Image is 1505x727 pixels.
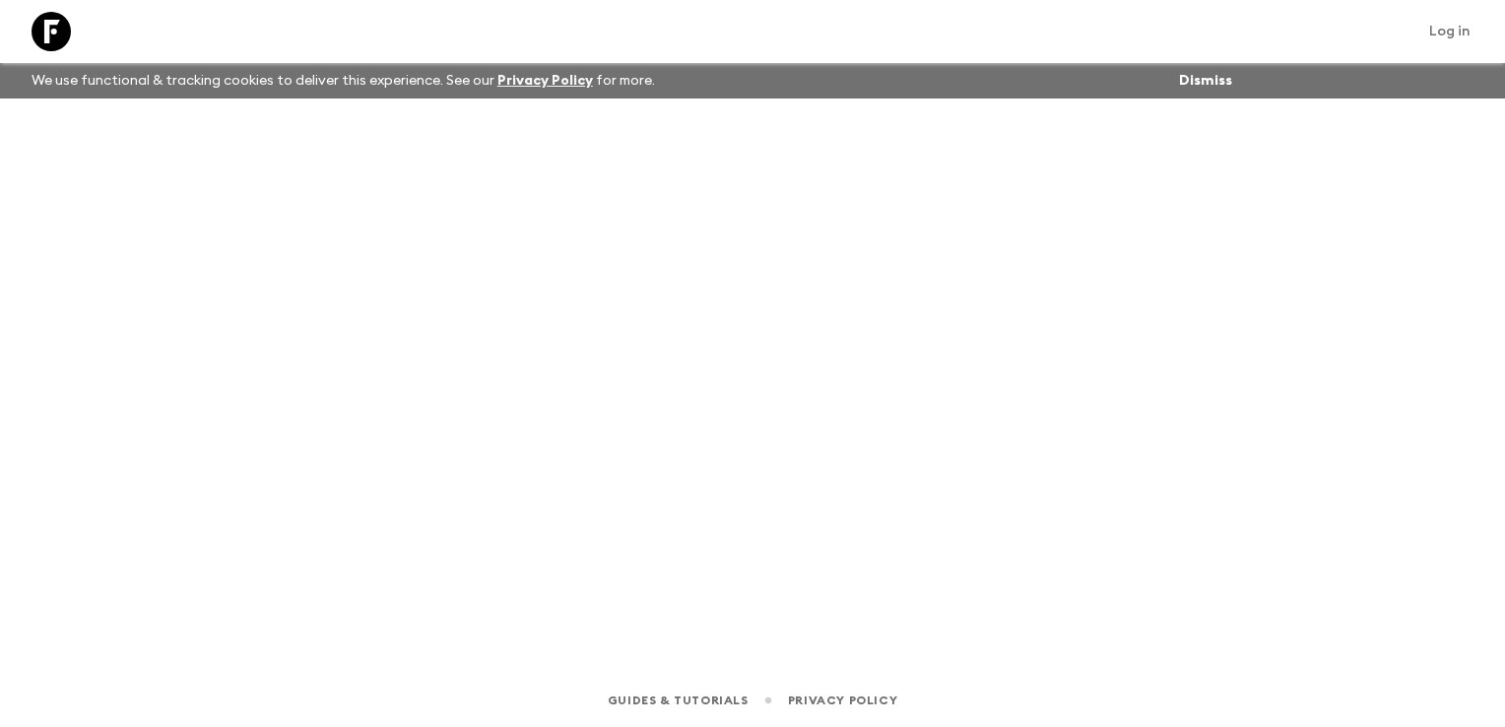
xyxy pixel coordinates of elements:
[788,690,897,711] a: Privacy Policy
[1418,18,1481,45] a: Log in
[497,74,593,88] a: Privacy Policy
[24,63,663,99] p: We use functional & tracking cookies to deliver this experience. See our for more.
[608,690,749,711] a: Guides & Tutorials
[1174,67,1237,95] button: Dismiss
